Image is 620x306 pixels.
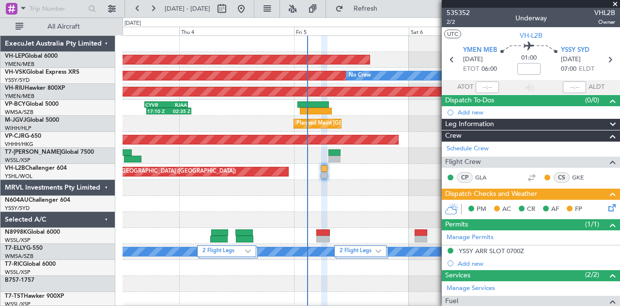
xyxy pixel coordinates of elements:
[5,133,41,139] a: VP-CJRG-650
[589,82,604,92] span: ALDT
[551,205,559,214] span: AF
[245,249,251,253] img: arrow-gray.svg
[585,219,599,229] span: (1/1)
[463,55,483,64] span: [DATE]
[294,27,409,35] div: Fri 5
[445,189,537,200] span: Dispatch Checks and Weather
[5,277,24,283] span: B757-1
[5,101,59,107] a: VP-BCYGlobal 5000
[5,101,26,107] span: VP-BCY
[5,261,23,267] span: T7-RIC
[5,69,26,75] span: VH-VSK
[202,247,245,256] label: 2 Flight Legs
[463,46,497,55] span: YMEN MEB
[445,119,494,130] span: Leg Information
[579,64,594,74] span: ELDT
[447,284,495,293] a: Manage Services
[459,247,524,255] div: YSSY ARR SLOT 0700Z
[445,95,494,106] span: Dispatch To-Dos
[5,173,32,180] a: YSHL/WOL
[166,102,187,108] div: RJAA
[5,197,70,203] a: N604AUChallenger 604
[340,247,375,256] label: 2 Flight Legs
[463,64,479,74] span: ETOT
[5,125,31,132] a: WIHH/HLP
[5,53,25,59] span: VH-LEP
[11,19,105,34] button: All Aircraft
[5,109,33,116] a: WMSA/SZB
[5,69,79,75] a: VH-VSKGlobal Express XRS
[5,229,60,235] a: N8998KGlobal 6000
[409,27,524,35] div: Sat 6
[561,64,576,74] span: 07:00
[25,23,102,30] span: All Aircraft
[5,293,24,299] span: T7-TST
[572,173,594,182] a: GKE
[5,165,67,171] a: VH-L2BChallenger 604
[179,27,294,35] div: Thu 4
[5,229,27,235] span: N8998K
[447,144,489,154] a: Schedule Crew
[169,108,190,114] div: 02:35 Z
[5,293,64,299] a: T7-TSTHawker 900XP
[458,108,615,116] div: Add new
[445,157,481,168] span: Flight Crew
[30,1,85,16] input: Trip Number
[527,205,535,214] span: CR
[5,261,56,267] a: T7-RICGlobal 6000
[5,197,29,203] span: N604AU
[5,117,26,123] span: M-JGVJ
[5,165,25,171] span: VH-L2B
[5,61,34,68] a: YMEN/MEB
[594,18,615,26] span: Owner
[481,64,497,74] span: 06:00
[445,130,462,142] span: Crew
[5,245,26,251] span: T7-ELLY
[5,277,34,283] a: B757-1757
[521,53,537,63] span: 01:00
[445,270,470,281] span: Services
[457,172,473,183] div: CP
[575,205,582,214] span: FP
[5,53,58,59] a: VH-LEPGlobal 6000
[445,219,468,230] span: Permits
[457,82,473,92] span: ATOT
[5,245,43,251] a: T7-ELLYG-550
[5,85,25,91] span: VH-RIU
[345,5,386,12] span: Refresh
[447,8,470,18] span: 535352
[147,108,169,114] div: 17:10 Z
[594,8,615,18] span: VHL2B
[5,269,31,276] a: WSSL/XSP
[5,205,30,212] a: YSSY/SYD
[585,95,599,105] span: (0/0)
[5,133,25,139] span: VP-CJR
[520,31,542,41] span: VH-L2B
[447,233,494,242] a: Manage Permits
[5,93,34,100] a: YMEN/MEB
[331,1,389,16] button: Refresh
[561,55,581,64] span: [DATE]
[124,19,141,28] div: [DATE]
[561,46,589,55] span: YSSY SYD
[349,68,371,83] div: No Crew
[502,205,511,214] span: AC
[476,81,499,93] input: --:--
[145,102,166,108] div: CYVR
[458,259,615,268] div: Add new
[296,116,410,131] div: Planned Maint [GEOGRAPHIC_DATA] (Seletar)
[477,205,486,214] span: PM
[5,85,65,91] a: VH-RIUHawker 800XP
[5,149,94,155] a: T7-[PERSON_NAME]Global 7500
[165,4,210,13] span: [DATE] - [DATE]
[447,18,470,26] span: 2/2
[5,141,33,148] a: VHHH/HKG
[585,270,599,280] span: (2/2)
[5,253,33,260] a: WMSA/SZB
[444,30,461,38] button: UTC
[475,173,497,182] a: GLA
[5,77,30,84] a: YSSY/SYD
[5,237,31,244] a: WSSL/XSP
[515,13,547,23] div: Underway
[77,164,236,179] div: Unplanned Maint [GEOGRAPHIC_DATA] ([GEOGRAPHIC_DATA])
